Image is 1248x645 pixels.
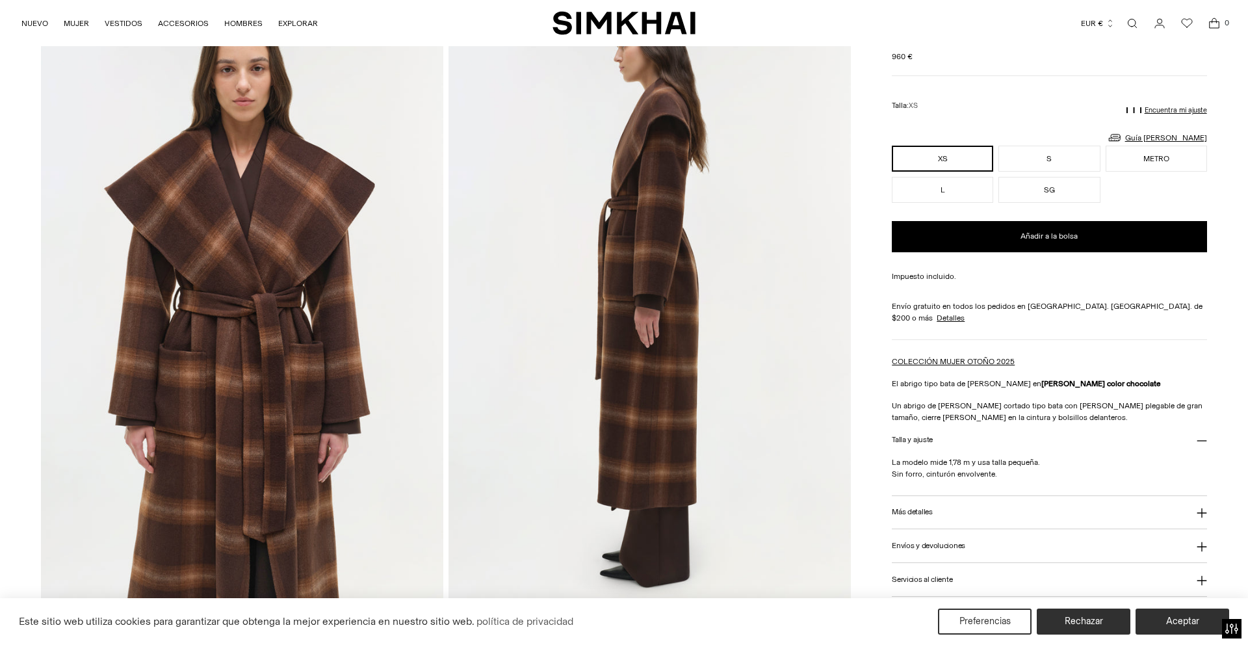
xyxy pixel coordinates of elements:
[1081,9,1115,38] button: EUR €
[1125,133,1207,142] font: Guía [PERSON_NAME]
[476,615,573,627] font: política de privacidad
[1174,10,1200,36] a: Lista de deseos
[892,221,1206,252] button: Añadir a la bolsa
[959,615,1011,627] font: Preferencias
[892,302,1202,322] font: Envío gratuito en todos los pedidos en [GEOGRAPHIC_DATA]. [GEOGRAPHIC_DATA]. de $200 o más
[552,10,695,36] a: SIMKHAI
[41,1,443,604] img: Abrigo tipo bata de lana Mulhollond
[1037,609,1130,635] button: Rechazar
[892,357,1015,366] a: COLECCIÓN MUJER OTOÑO 2025
[892,423,1206,456] button: Talla y ajuste
[1136,609,1229,635] button: Aceptar
[21,9,48,38] a: NUEVO
[892,597,1206,630] button: Acerca de SIMKHAI
[892,458,1040,467] font: La modelo mide 1,78 m y usa talla pequeña.
[1225,18,1229,27] font: 0
[1065,615,1103,627] font: Rechazar
[892,379,1041,388] font: El abrigo tipo bata de [PERSON_NAME] en
[278,9,318,38] a: EXPLORAR
[892,146,993,172] button: XS
[892,469,997,479] font: Sin forro, cinturón envolvente.
[474,612,575,631] a: Política de privacidad (se abre en una nueva pestaña)
[158,9,209,38] a: ACCESORIOS
[892,435,933,444] font: Talla y ajuste
[1143,154,1169,163] font: METRO
[909,101,918,110] font: XS
[892,177,993,203] button: L
[1046,154,1052,163] font: S
[224,9,263,38] a: HOMBRES
[937,313,965,322] font: Detalles
[892,52,913,61] font: 960 €
[892,563,1206,596] button: Servicios al cliente
[1147,10,1173,36] a: Ir a la página de la cuenta
[1107,129,1207,146] a: Guía [PERSON_NAME]
[998,146,1100,172] button: S
[938,609,1032,635] button: Preferencias
[105,9,142,38] a: VESTIDOS
[892,575,952,584] font: Servicios al cliente
[892,496,1206,529] button: Más detalles
[1020,231,1078,241] font: Añadir a la bolsa
[892,507,932,516] font: Más detalles
[1044,185,1055,194] font: SG
[937,312,965,324] a: Detalles
[892,101,909,110] font: Talla:
[448,1,851,604] img: Abrigo tipo bata de lana Mulhollond
[998,177,1100,203] button: SG
[1166,615,1199,627] font: Aceptar
[64,9,89,38] a: MUJER
[1041,379,1161,388] font: [PERSON_NAME] color chocolate
[1201,10,1227,36] a: Abrir carrito modal
[892,401,1202,422] font: Un abrigo de [PERSON_NAME] cortado tipo bata con [PERSON_NAME] plegable de gran tamaño, cierre [P...
[892,529,1206,562] button: Envíos y devoluciones
[1081,19,1103,28] font: EUR €
[892,272,956,281] font: Impuesto incluido.
[941,185,945,194] font: L
[19,615,474,627] font: Este sitio web utiliza cookies para garantizar que obtenga la mejor experiencia en nuestro sitio ...
[1106,146,1207,172] button: METRO
[1119,10,1145,36] a: Abrir modal de búsqueda
[938,154,948,163] font: XS
[892,541,965,550] font: Envíos y devoluciones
